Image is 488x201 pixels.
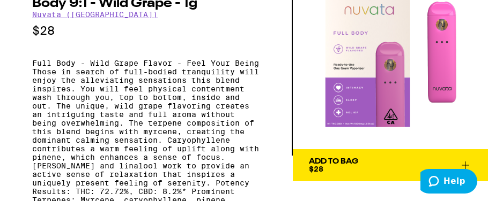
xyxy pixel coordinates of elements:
[32,24,260,37] p: $28
[420,169,477,196] iframe: Opens a widget where you can find more information
[32,10,158,19] a: Nuvata ([GEOGRAPHIC_DATA])
[293,149,488,181] button: Add To Bag$28
[309,165,323,173] span: $28
[309,158,358,165] div: Add To Bag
